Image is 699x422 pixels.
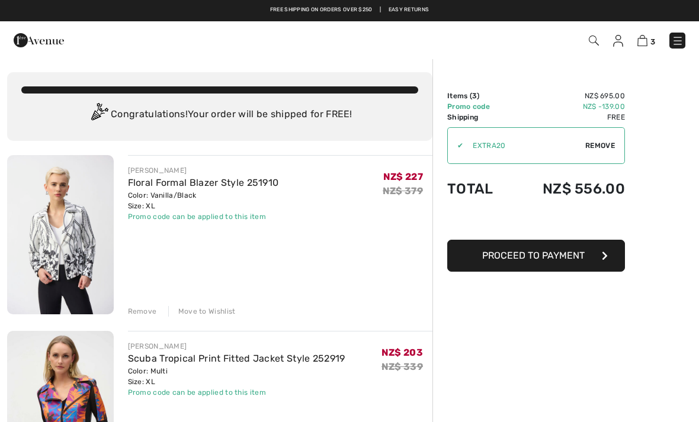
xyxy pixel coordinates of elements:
a: Floral Formal Blazer Style 251910 [128,177,279,188]
td: NZ$ 695.00 [511,91,625,101]
span: | [380,6,381,14]
div: [PERSON_NAME] [128,165,279,176]
span: Remove [585,140,615,151]
img: My Info [613,35,623,47]
td: Items ( ) [447,91,511,101]
div: ✔ [448,140,463,151]
a: 1ère Avenue [14,34,64,45]
button: Proceed to Payment [447,240,625,272]
input: Promo code [463,128,585,163]
td: Total [447,169,511,209]
a: Easy Returns [389,6,429,14]
div: Move to Wishlist [168,306,236,317]
td: Free [511,112,625,123]
span: NZ$ 227 [383,171,423,182]
span: NZ$ 203 [381,347,423,358]
img: Search [589,36,599,46]
div: Promo code can be applied to this item [128,387,345,398]
a: Free shipping on orders over $250 [270,6,373,14]
div: Color: Multi Size: XL [128,366,345,387]
img: Shopping Bag [637,35,647,46]
td: Shipping [447,112,511,123]
img: 1ère Avenue [14,28,64,52]
div: [PERSON_NAME] [128,341,345,352]
div: Promo code can be applied to this item [128,211,279,222]
img: Congratulation2.svg [87,103,111,127]
span: 3 [472,92,477,100]
img: Floral Formal Blazer Style 251910 [7,155,114,314]
td: NZ$ -139.00 [511,101,625,112]
a: 3 [637,33,655,47]
a: Scuba Tropical Print Fitted Jacket Style 252919 [128,353,345,364]
div: Color: Vanilla/Black Size: XL [128,190,279,211]
td: NZ$ 556.00 [511,169,625,209]
span: 3 [650,37,655,46]
td: Promo code [447,101,511,112]
s: NZ$ 379 [383,185,423,196]
div: Remove [128,306,157,317]
s: NZ$ 339 [381,361,423,372]
img: Menu [672,35,684,47]
iframe: PayPal [447,209,625,236]
span: Proceed to Payment [482,250,585,261]
div: Congratulations! Your order will be shipped for FREE! [21,103,418,127]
